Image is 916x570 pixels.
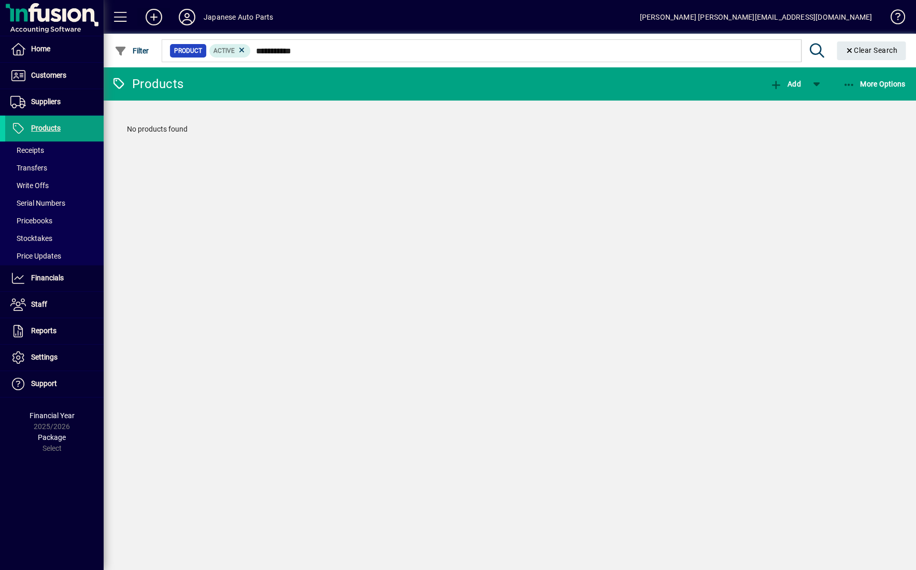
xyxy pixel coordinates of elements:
[31,71,66,79] span: Customers
[5,89,104,115] a: Suppliers
[38,433,66,441] span: Package
[137,8,170,26] button: Add
[10,234,52,243] span: Stocktakes
[5,265,104,291] a: Financials
[5,247,104,265] a: Price Updates
[769,80,800,88] span: Add
[840,75,908,93] button: More Options
[30,411,75,420] span: Financial Year
[213,47,235,54] span: Active
[31,326,56,335] span: Reports
[10,181,49,190] span: Write Offs
[204,9,273,25] div: Japanese Auto Parts
[115,47,149,55] span: Filter
[111,76,183,92] div: Products
[5,141,104,159] a: Receipts
[31,124,61,132] span: Products
[10,164,47,172] span: Transfers
[31,274,64,282] span: Financials
[10,217,52,225] span: Pricebooks
[845,46,898,54] span: Clear Search
[5,345,104,370] a: Settings
[882,2,903,36] a: Knowledge Base
[31,353,58,361] span: Settings
[5,159,104,177] a: Transfers
[170,8,204,26] button: Profile
[10,252,61,260] span: Price Updates
[837,41,906,60] button: Clear
[5,194,104,212] a: Serial Numbers
[5,230,104,247] a: Stocktakes
[31,97,61,106] span: Suppliers
[639,9,872,25] div: [PERSON_NAME] [PERSON_NAME][EMAIL_ADDRESS][DOMAIN_NAME]
[174,46,202,56] span: Product
[31,379,57,388] span: Support
[5,63,104,89] a: Customers
[5,371,104,397] a: Support
[117,113,903,145] div: No products found
[5,212,104,230] a: Pricebooks
[209,44,251,58] mat-chip: Activation Status: Active
[5,318,104,344] a: Reports
[5,292,104,318] a: Staff
[112,41,152,60] button: Filter
[10,146,44,154] span: Receipts
[5,177,104,194] a: Write Offs
[31,300,47,308] span: Staff
[31,45,50,53] span: Home
[10,199,65,207] span: Serial Numbers
[767,75,803,93] button: Add
[842,80,906,88] span: More Options
[5,36,104,62] a: Home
